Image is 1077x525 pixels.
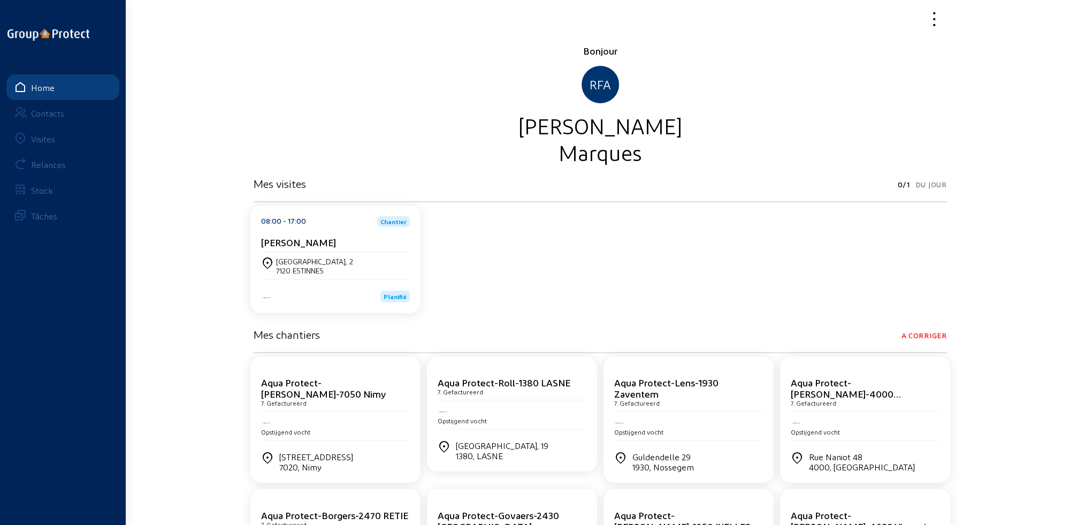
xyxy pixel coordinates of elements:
a: Relances [6,151,119,177]
img: logo-oneline.png [7,29,89,41]
div: [GEOGRAPHIC_DATA], 2 [276,257,353,266]
span: Opstijgend vocht [791,428,840,436]
a: Visites [6,126,119,151]
span: A corriger [902,328,947,343]
span: Planifié [384,293,407,300]
div: Rue Naniot 48 [809,452,915,472]
div: Tâches [31,211,57,221]
span: Opstijgend vocht [438,417,487,424]
a: Home [6,74,119,100]
span: Opstijgend vocht [614,428,663,436]
cam-card-title: Aqua Protect-Roll-1380 LASNE [438,377,570,388]
img: Aqua Protect [261,422,272,425]
h3: Mes visites [254,177,306,190]
div: Guldendelle 29 [632,452,694,472]
div: Bonjour [254,44,947,57]
div: 7020, Nimy [279,462,353,472]
div: RFA [582,66,619,103]
cam-card-title: Aqua Protect-[PERSON_NAME]-4000 [GEOGRAPHIC_DATA] [791,377,901,410]
div: [STREET_ADDRESS] [279,452,353,472]
a: Tâches [6,203,119,229]
cam-card-subtitle: 7. Gefactureerd [614,399,660,407]
div: [PERSON_NAME] [254,112,947,139]
span: Chantier [380,218,407,225]
div: 08:00 - 17:00 [261,216,306,227]
div: [GEOGRAPHIC_DATA], 19 [456,440,548,461]
cam-card-title: Aqua Protect-Borgers-2470 RETIE [261,509,408,521]
div: Home [31,82,55,93]
div: 4000, [GEOGRAPHIC_DATA] [809,462,915,472]
div: 1380, LASNE [456,451,548,461]
a: Contacts [6,100,119,126]
a: Stock [6,177,119,203]
img: Aqua Protect [614,422,625,425]
div: 7120 ESTINNES [276,266,353,275]
img: Aqua Protect [791,422,801,425]
div: Marques [254,139,947,165]
span: 0/1 [897,177,910,192]
cam-card-title: [PERSON_NAME] [261,237,336,248]
img: Aqua Protect [261,296,272,300]
cam-card-subtitle: 7. Gefactureerd [791,399,836,407]
h3: Mes chantiers [254,328,320,341]
cam-card-title: Aqua Protect-[PERSON_NAME]-7050 Nimy [261,377,386,399]
cam-card-subtitle: 7. Gefactureerd [261,399,307,407]
div: Visites [31,134,55,144]
cam-card-title: Aqua Protect-Lens-1930 Zaventem [614,377,719,399]
span: Opstijgend vocht [261,428,310,436]
img: Aqua Protect [438,410,448,414]
div: Relances [31,159,66,170]
cam-card-subtitle: 7. Gefactureerd [438,388,483,395]
span: Du jour [915,177,947,192]
div: Stock [31,185,53,195]
div: 1930, Nossegem [632,462,694,472]
div: Contacts [31,108,64,118]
